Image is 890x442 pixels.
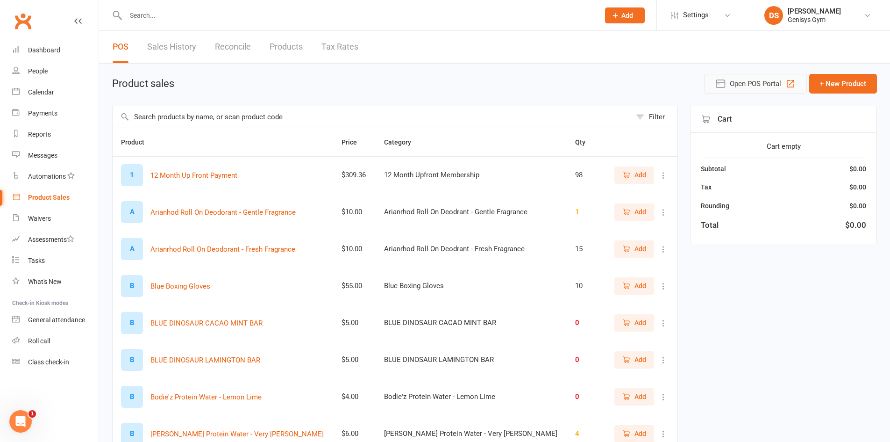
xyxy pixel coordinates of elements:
a: Waivers [12,208,99,229]
button: BLUE DINOSAUR CACAO MINT BAR [150,318,263,329]
div: B [121,312,143,334]
div: $0.00 [849,201,866,211]
div: A [121,201,143,223]
button: Qty [575,137,596,148]
button: Add [605,7,645,23]
div: $0.00 [849,164,866,174]
button: Blue Boxing Gloves [150,281,210,292]
a: Dashboard [12,40,99,61]
iframe: Intercom live chat [9,410,32,433]
a: Tax Rates [321,31,358,63]
a: What's New [12,271,99,292]
button: Add [614,203,654,220]
div: B [121,275,143,297]
button: Open POS Portal [704,74,807,94]
button: Arianrhod Roll On Deodorant - Fresh Fragrance [150,244,295,255]
button: Bodie'z Protein Water - Lemon Lime [150,391,262,403]
div: BLUE DINOSAUR CACAO MINT BAR [384,319,558,327]
div: [PERSON_NAME] [788,7,841,15]
div: Bodie'z Protein Water - Lemon Lime [384,393,558,401]
button: 12 Month Up Front Payment [150,170,237,181]
div: Rounding [701,201,729,211]
input: Search... [123,9,593,22]
a: Reconcile [215,31,251,63]
div: Dashboard [28,46,60,54]
a: General attendance kiosk mode [12,310,99,331]
div: Filter [649,111,665,123]
button: Add [614,277,654,294]
a: Products [270,31,303,63]
button: Category [384,137,421,148]
div: A [121,238,143,260]
button: Add [614,351,654,368]
div: 1 [575,208,596,216]
a: Product Sales [12,187,99,208]
div: [PERSON_NAME] Protein Water - Very [PERSON_NAME] [384,430,558,438]
div: People [28,67,48,75]
span: Add [634,281,646,291]
span: Add [634,170,646,180]
a: Messages [12,145,99,166]
span: Add [634,355,646,365]
a: POS [113,31,128,63]
a: Tasks [12,250,99,271]
div: 0 [575,356,596,364]
div: Total [701,219,719,232]
button: Arianhod Roll On Deodorant - Gentle Fragrance [150,207,296,218]
div: Assessments [28,236,74,243]
div: $0.00 [845,219,866,232]
span: Qty [575,138,596,146]
div: 98 [575,171,596,179]
div: $4.00 [342,393,367,401]
a: Automations [12,166,99,187]
a: Sales History [147,31,196,63]
div: Genisys Gym [788,15,841,24]
div: B [121,349,143,371]
div: Subtotal [701,164,726,174]
span: Add [634,318,646,328]
button: Add [614,425,654,442]
div: Class check-in [28,358,69,366]
a: Clubworx [11,9,35,33]
div: $5.00 [342,319,367,327]
span: Add [634,391,646,402]
a: Roll call [12,331,99,352]
div: 15 [575,245,596,253]
span: Category [384,138,421,146]
button: Add [614,167,654,183]
div: What's New [28,278,62,285]
div: 10 [575,282,596,290]
button: + New Product [809,74,877,94]
button: [PERSON_NAME] Protein Water - Very [PERSON_NAME] [150,428,324,440]
div: General attendance [28,316,85,324]
div: $10.00 [342,208,367,216]
a: People [12,61,99,82]
a: Reports [12,124,99,145]
div: DS [764,6,783,25]
div: Roll call [28,337,50,345]
span: Settings [683,5,709,26]
button: Add [614,240,654,257]
div: 0 [575,393,596,401]
div: Cart [691,106,876,133]
div: 12 Month Upfront Membership [384,171,558,179]
div: Waivers [28,215,51,222]
span: Add [634,428,646,439]
div: $309.36 [342,171,367,179]
span: Price [342,138,367,146]
span: Add [634,207,646,217]
span: Add [634,244,646,254]
span: Add [621,12,633,19]
div: Tax [701,182,712,192]
button: Add [614,314,654,331]
div: Tasks [28,257,45,264]
div: $10.00 [342,245,367,253]
h1: Product sales [112,78,174,89]
button: BLUE DINOSAUR LAMINGTON BAR [150,355,260,366]
input: Search products by name, or scan product code [113,106,631,128]
div: Calendar [28,88,54,96]
div: Payments [28,109,57,117]
div: Cart empty [701,141,866,152]
div: 4 [575,430,596,438]
button: Filter [631,106,677,128]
